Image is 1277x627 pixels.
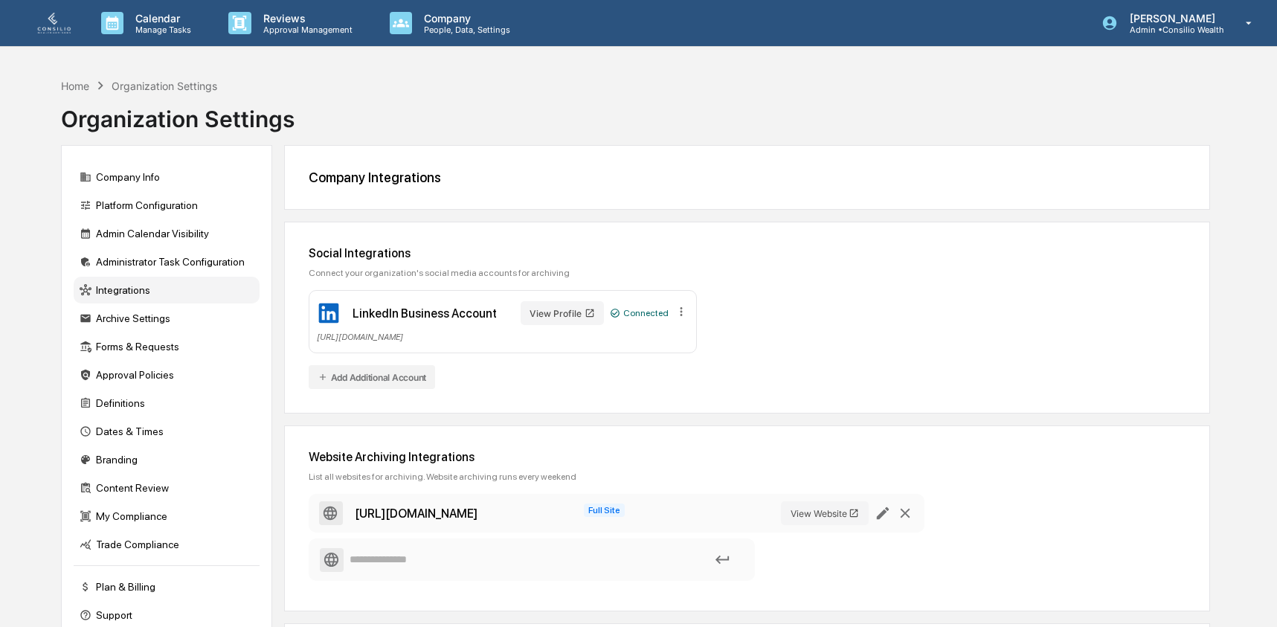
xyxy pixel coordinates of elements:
div: Company Info [74,164,260,190]
button: Add Additional Account [309,365,436,389]
div: Company Integrations [309,170,1186,185]
p: Company [412,12,518,25]
div: Administrator Task Configuration [74,248,260,275]
div: My Compliance [74,503,260,530]
div: Trade Compliance [74,531,260,558]
div: Plan & Billing [74,573,260,600]
p: [PERSON_NAME] [1118,12,1224,25]
div: [URL][DOMAIN_NAME] [317,331,689,342]
div: Integrations [74,277,260,303]
div: List all websites for archiving. Website archiving runs every weekend [309,472,1186,482]
div: Platform Configuration [74,192,260,219]
img: logo [36,13,71,34]
p: People, Data, Settings [412,25,518,35]
button: View Profile [521,301,604,325]
p: Admin • Consilio Wealth [1118,25,1224,35]
button: View Website [781,501,869,525]
p: Approval Management [251,25,360,35]
div: Content Review [74,475,260,501]
div: Connect your organization's social media accounts for archiving [309,268,1186,278]
iframe: Open customer support [1229,578,1270,618]
p: Manage Tasks [123,25,199,35]
div: Branding [74,446,260,473]
p: Reviews [251,12,360,25]
div: Organization Settings [112,80,217,92]
div: Forms & Requests [74,333,260,360]
div: Admin Calendar Visibility [74,220,260,247]
div: Dates & Times [74,418,260,445]
div: https://www.consiliowealth.com/ [355,507,477,521]
div: Social Integrations [309,246,1186,260]
p: Calendar [123,12,199,25]
div: Approval Policies [74,361,260,388]
div: Definitions [74,390,260,417]
img: LinkedIn Business Account Icon [317,301,341,325]
div: Connected [610,308,669,318]
div: Home [61,80,89,92]
div: Organization Settings [61,94,295,132]
div: Website Archiving Integrations [309,450,1186,464]
div: LinkedIn Business Account [353,306,497,321]
div: Archive Settings [74,305,260,332]
span: Full Site [584,504,625,517]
